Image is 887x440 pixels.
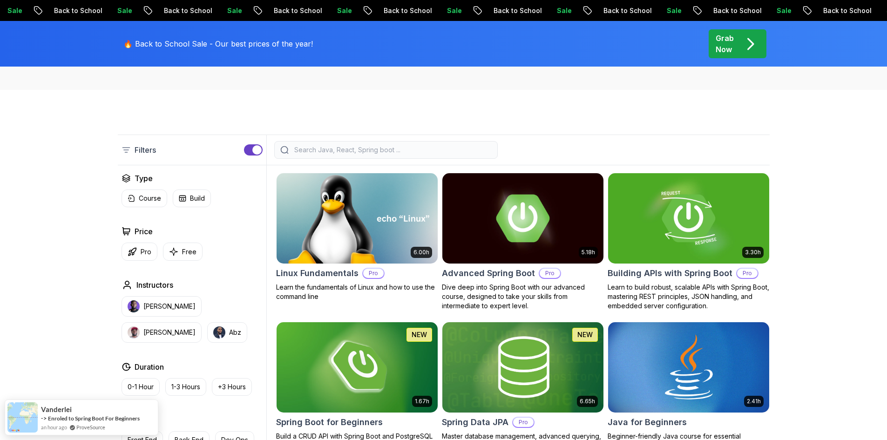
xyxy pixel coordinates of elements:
p: Learn to build robust, scalable APIs with Spring Boot, mastering REST principles, JSON handling, ... [608,283,770,311]
h2: Type [135,173,153,184]
p: Sale [437,6,467,15]
p: Free [182,247,196,257]
p: NEW [577,330,593,339]
p: 0-1 Hour [128,382,154,392]
a: Enroled to Spring Boot For Beginners [48,415,140,422]
p: Learn the fundamentals of Linux and how to use the command line [276,283,438,301]
p: Back to School [813,6,876,15]
p: Course [139,194,161,203]
h2: Java for Beginners [608,416,687,429]
img: Advanced Spring Boot card [442,173,603,264]
button: 1-3 Hours [165,378,206,396]
input: Search Java, React, Spring boot ... [292,145,492,155]
p: Sale [107,6,137,15]
a: Advanced Spring Boot card5.18hAdvanced Spring BootProDive deep into Spring Boot with our advanced... [442,173,604,311]
p: Back to School [593,6,657,15]
h2: Price [135,226,153,237]
p: Sale [327,6,357,15]
img: instructor img [128,300,140,312]
p: NEW [412,330,427,339]
p: Back to School [154,6,217,15]
p: Pro [737,269,758,278]
p: 5.18h [582,249,595,256]
h2: Advanced Spring Boot [442,267,535,280]
h2: Instructors [136,279,173,291]
p: Back to School [44,6,107,15]
h2: Spring Boot for Beginners [276,416,383,429]
img: Linux Fundamentals card [272,171,441,265]
button: instructor img[PERSON_NAME] [122,322,202,343]
p: 6.65h [580,398,595,405]
p: Dive deep into Spring Boot with our advanced course, designed to take your skills from intermedia... [442,283,604,311]
h2: Linux Fundamentals [276,267,359,280]
p: Grab Now [716,33,734,55]
h2: Spring Data JPA [442,416,508,429]
p: Build [190,194,205,203]
p: Pro [513,418,534,427]
p: Sale [766,6,796,15]
p: 3.30h [745,249,761,256]
img: Java for Beginners card [608,322,769,413]
p: [PERSON_NAME] [143,302,196,311]
img: provesource social proof notification image [7,402,38,433]
p: Sale [217,6,247,15]
p: +3 Hours [218,382,246,392]
button: 0-1 Hour [122,378,160,396]
p: Back to School [483,6,547,15]
p: Back to School [373,6,437,15]
p: 🔥 Back to School Sale - Our best prices of the year! [123,38,313,49]
p: Sale [657,6,686,15]
p: 6.00h [413,249,429,256]
img: Building APIs with Spring Boot card [608,173,769,264]
button: instructor imgAbz [207,322,247,343]
button: Course [122,190,167,207]
span: Vanderlei [41,406,72,413]
img: instructor img [213,326,225,338]
p: Filters [135,144,156,156]
span: -> [41,414,47,422]
h2: Building APIs with Spring Boot [608,267,732,280]
p: 2.41h [747,398,761,405]
p: Back to School [703,6,766,15]
button: Free [163,243,203,261]
img: Spring Data JPA card [442,322,603,413]
p: Pro [540,269,560,278]
a: Building APIs with Spring Boot card3.30hBuilding APIs with Spring BootProLearn to build robust, s... [608,173,770,311]
img: instructor img [128,326,140,338]
p: Pro [363,269,384,278]
button: Pro [122,243,157,261]
p: Back to School [264,6,327,15]
p: [PERSON_NAME] [143,328,196,337]
a: ProveSource [76,423,105,431]
p: Sale [547,6,576,15]
button: instructor img[PERSON_NAME] [122,296,202,317]
img: Spring Boot for Beginners card [277,322,438,413]
p: Abz [229,328,241,337]
h2: Duration [135,361,164,372]
p: Pro [141,247,151,257]
p: 1-3 Hours [171,382,200,392]
button: Build [173,190,211,207]
button: +3 Hours [212,378,252,396]
a: Linux Fundamentals card6.00hLinux FundamentalsProLearn the fundamentals of Linux and how to use t... [276,173,438,301]
p: 1.67h [415,398,429,405]
span: an hour ago [41,423,67,431]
